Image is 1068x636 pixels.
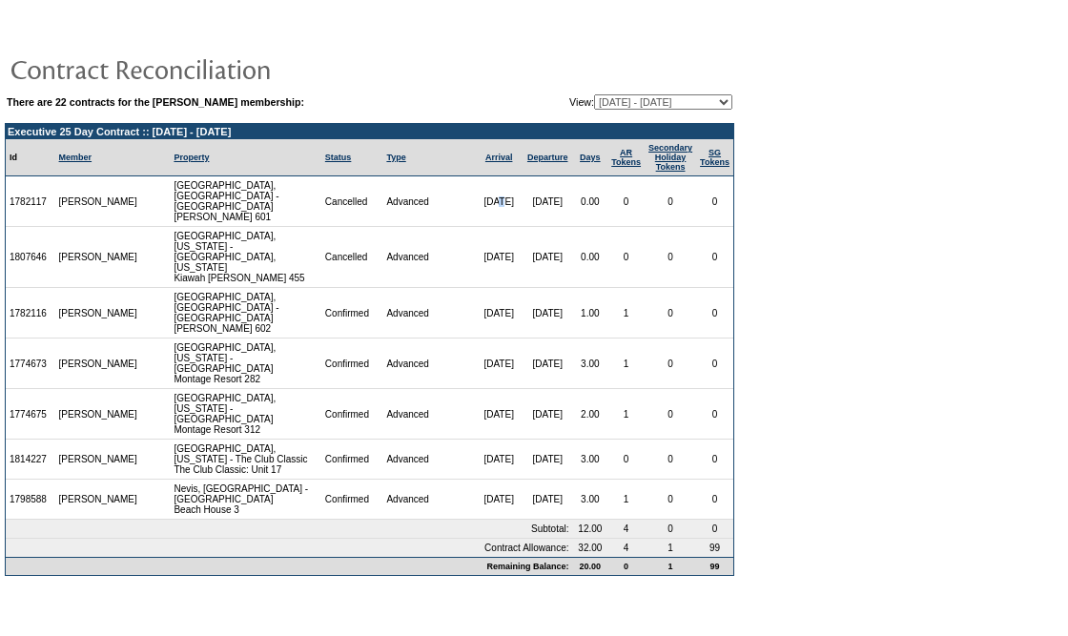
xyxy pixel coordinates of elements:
[611,148,641,167] a: ARTokens
[6,539,573,557] td: Contract Allowance:
[59,153,92,162] a: Member
[580,153,601,162] a: Days
[55,227,142,288] td: [PERSON_NAME]
[523,440,573,480] td: [DATE]
[523,339,573,389] td: [DATE]
[607,227,645,288] td: 0
[7,96,304,108] b: There are 22 contracts for the [PERSON_NAME] membership:
[382,389,475,440] td: Advanced
[607,440,645,480] td: 0
[170,176,320,227] td: [GEOGRAPHIC_DATA], [GEOGRAPHIC_DATA] - [GEOGRAPHIC_DATA] [PERSON_NAME] 601
[386,153,405,162] a: Type
[170,480,320,520] td: Nevis, [GEOGRAPHIC_DATA] - [GEOGRAPHIC_DATA] Beach House 3
[607,539,645,557] td: 4
[325,153,352,162] a: Status
[55,176,142,227] td: [PERSON_NAME]
[382,288,475,339] td: Advanced
[573,227,608,288] td: 0.00
[573,339,608,389] td: 3.00
[6,176,55,227] td: 1782117
[321,440,383,480] td: Confirmed
[696,539,733,557] td: 99
[573,557,608,575] td: 20.00
[382,440,475,480] td: Advanced
[573,539,608,557] td: 32.00
[573,440,608,480] td: 3.00
[174,153,209,162] a: Property
[607,389,645,440] td: 1
[527,153,568,162] a: Departure
[645,288,696,339] td: 0
[170,339,320,389] td: [GEOGRAPHIC_DATA], [US_STATE] - [GEOGRAPHIC_DATA] Montage Resort 282
[645,539,696,557] td: 1
[475,440,522,480] td: [DATE]
[55,480,142,520] td: [PERSON_NAME]
[475,480,522,520] td: [DATE]
[6,440,55,480] td: 1814227
[607,520,645,539] td: 4
[696,480,733,520] td: 0
[475,389,522,440] td: [DATE]
[523,288,573,339] td: [DATE]
[475,288,522,339] td: [DATE]
[523,389,573,440] td: [DATE]
[696,339,733,389] td: 0
[573,389,608,440] td: 2.00
[6,557,573,575] td: Remaining Balance:
[321,339,383,389] td: Confirmed
[573,176,608,227] td: 0.00
[6,139,55,176] td: Id
[382,339,475,389] td: Advanced
[696,557,733,575] td: 99
[523,176,573,227] td: [DATE]
[607,339,645,389] td: 1
[645,440,696,480] td: 0
[645,520,696,539] td: 0
[645,339,696,389] td: 0
[170,440,320,480] td: [GEOGRAPHIC_DATA], [US_STATE] - The Club Classic The Club Classic: Unit 17
[321,288,383,339] td: Confirmed
[382,176,475,227] td: Advanced
[475,227,522,288] td: [DATE]
[321,227,383,288] td: Cancelled
[6,520,573,539] td: Subtotal:
[696,288,733,339] td: 0
[6,288,55,339] td: 1782116
[700,148,729,167] a: SGTokens
[523,480,573,520] td: [DATE]
[6,124,733,139] td: Executive 25 Day Contract :: [DATE] - [DATE]
[55,288,142,339] td: [PERSON_NAME]
[321,480,383,520] td: Confirmed
[648,143,692,172] a: Secondary HolidayTokens
[170,288,320,339] td: [GEOGRAPHIC_DATA], [GEOGRAPHIC_DATA] - [GEOGRAPHIC_DATA] [PERSON_NAME] 602
[476,94,732,110] td: View:
[6,480,55,520] td: 1798588
[55,389,142,440] td: [PERSON_NAME]
[645,480,696,520] td: 0
[475,176,522,227] td: [DATE]
[382,227,475,288] td: Advanced
[645,227,696,288] td: 0
[645,389,696,440] td: 0
[607,176,645,227] td: 0
[6,389,55,440] td: 1774675
[573,288,608,339] td: 1.00
[573,520,608,539] td: 12.00
[382,480,475,520] td: Advanced
[696,389,733,440] td: 0
[10,50,391,88] img: pgTtlContractReconciliation.gif
[645,557,696,575] td: 1
[696,176,733,227] td: 0
[573,480,608,520] td: 3.00
[607,557,645,575] td: 0
[645,176,696,227] td: 0
[607,288,645,339] td: 1
[485,153,513,162] a: Arrival
[55,440,142,480] td: [PERSON_NAME]
[607,480,645,520] td: 1
[696,227,733,288] td: 0
[523,227,573,288] td: [DATE]
[170,389,320,440] td: [GEOGRAPHIC_DATA], [US_STATE] - [GEOGRAPHIC_DATA] Montage Resort 312
[6,227,55,288] td: 1807646
[6,339,55,389] td: 1774673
